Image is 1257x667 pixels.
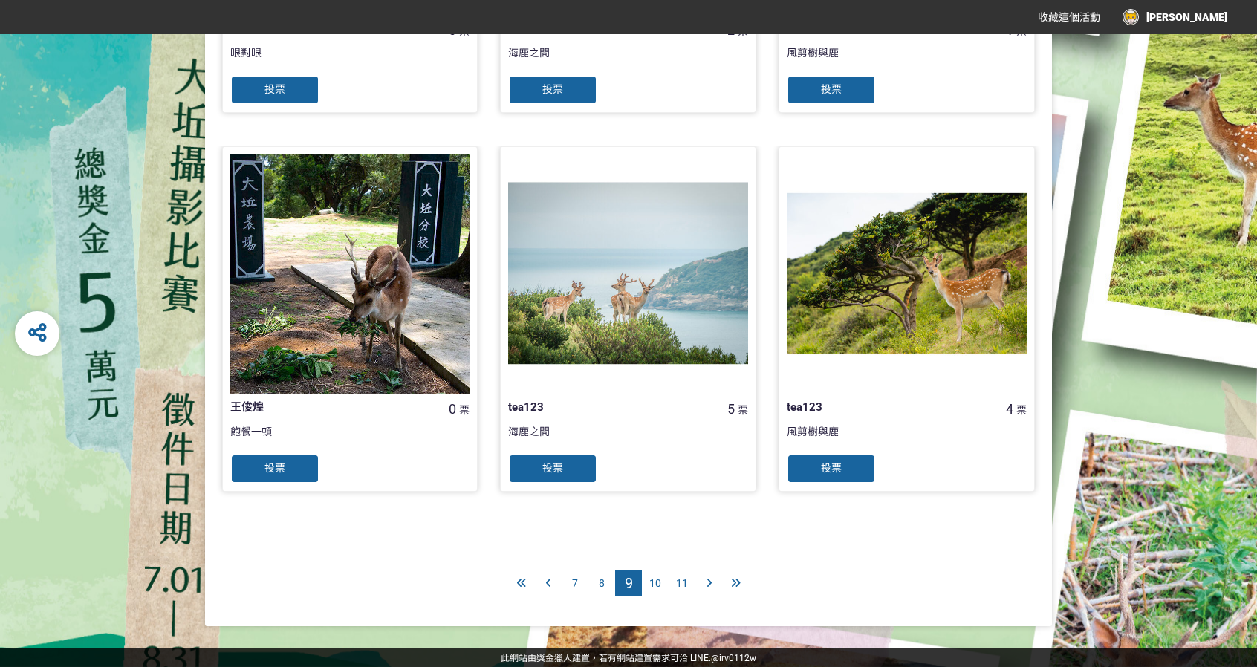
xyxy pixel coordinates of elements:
[264,462,285,474] span: 投票
[230,399,422,416] div: 王俊煌
[508,424,748,454] div: 海鹿之間
[711,653,756,663] a: @irv0112w
[508,399,700,416] div: tea123
[572,577,578,589] span: 7
[501,653,670,663] a: 此網站由獎金獵人建置，若有網站建置需求
[625,574,633,592] span: 9
[779,146,1035,492] a: tea1234票風剪樹與鹿投票
[542,83,563,95] span: 投票
[501,653,756,663] span: 可洽 LINE:
[1016,404,1027,416] span: 票
[787,45,1027,75] div: 風剪樹與鹿
[649,577,661,589] span: 10
[821,83,842,95] span: 投票
[727,401,735,417] span: 5
[542,462,563,474] span: 投票
[787,424,1027,454] div: 風剪樹與鹿
[1006,401,1013,417] span: 4
[821,462,842,474] span: 投票
[738,404,748,416] span: 票
[599,577,605,589] span: 8
[500,146,756,492] a: tea1235票海鹿之間投票
[264,83,285,95] span: 投票
[1038,11,1100,23] span: 收藏這個活動
[222,146,478,492] a: 王俊煌0票飽餐一頓投票
[230,424,470,454] div: 飽餐一頓
[459,404,470,416] span: 票
[676,577,688,589] span: 11
[230,45,470,75] div: 眼對眼
[449,401,456,417] span: 0
[508,45,748,75] div: 海鹿之間
[787,399,978,416] div: tea123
